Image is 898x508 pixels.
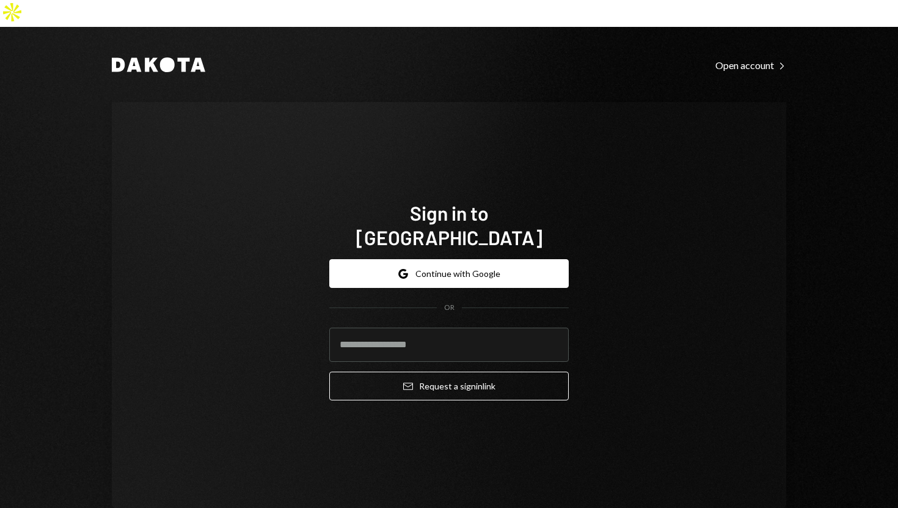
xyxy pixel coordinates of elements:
[329,201,569,249] h1: Sign in to [GEOGRAPHIC_DATA]
[715,59,786,72] div: Open account
[715,58,786,72] a: Open account
[444,303,454,313] div: OR
[329,259,569,288] button: Continue with Google
[329,372,569,400] button: Request a signinlink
